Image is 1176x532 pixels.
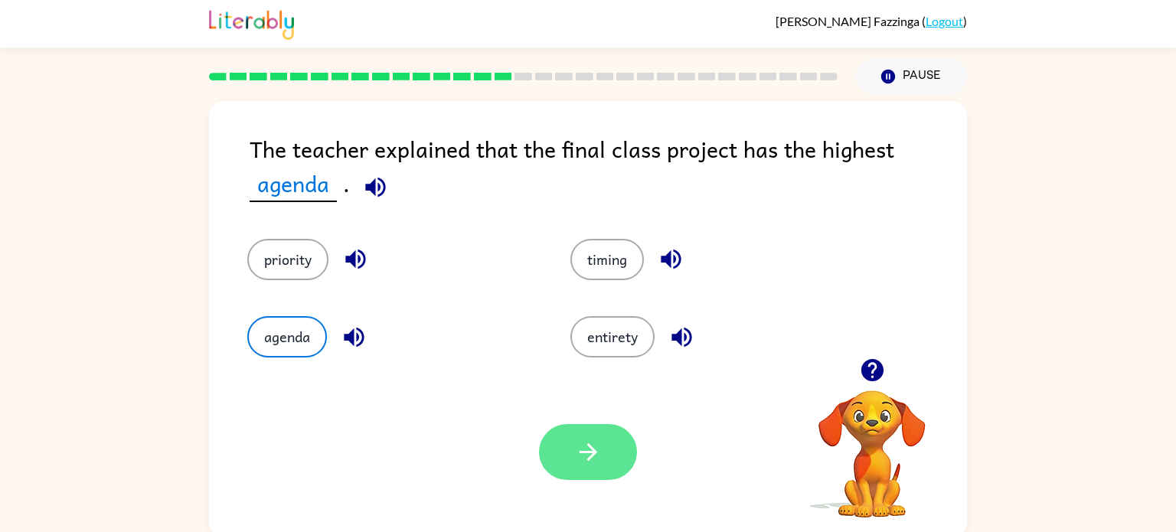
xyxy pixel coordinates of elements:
button: timing [570,239,644,280]
video: Your browser must support playing .mp4 files to use Literably. Please try using another browser. [795,367,949,520]
button: Pause [856,59,967,94]
span: agenda [250,166,337,202]
img: Literably [209,6,294,40]
button: entirety [570,316,655,357]
div: ( ) [776,14,967,28]
a: Logout [926,14,963,28]
button: agenda [247,316,327,357]
div: The teacher explained that the final class project has the highest . [250,132,967,208]
button: priority [247,239,328,280]
span: [PERSON_NAME] Fazzinga [776,14,922,28]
